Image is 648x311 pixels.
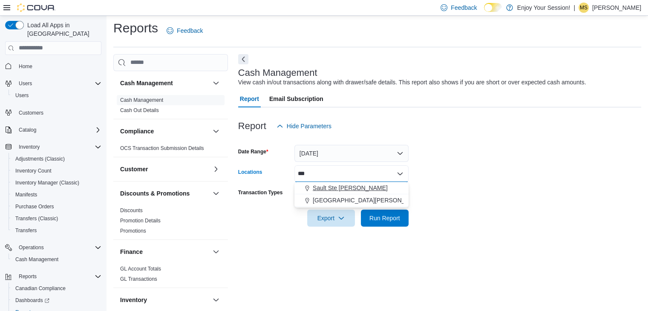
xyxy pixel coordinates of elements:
[15,242,101,253] span: Operations
[15,297,49,304] span: Dashboards
[120,107,159,113] a: Cash Out Details
[12,190,101,200] span: Manifests
[113,20,158,37] h1: Reports
[120,79,209,87] button: Cash Management
[238,68,317,78] h3: Cash Management
[120,145,204,151] a: OCS Transaction Submission Details
[120,207,143,214] span: Discounts
[9,89,105,101] button: Users
[113,95,228,119] div: Cash Management
[15,167,52,174] span: Inventory Count
[9,165,105,177] button: Inventory Count
[15,271,101,282] span: Reports
[12,190,40,200] a: Manifests
[113,264,228,288] div: Finance
[2,271,105,282] button: Reports
[294,145,409,162] button: [DATE]
[24,21,101,38] span: Load All Apps in [GEOGRAPHIC_DATA]
[579,3,589,13] div: Melissa Sampson
[238,121,266,131] h3: Report
[120,276,157,282] a: GL Transactions
[2,141,105,153] button: Inventory
[211,247,221,257] button: Finance
[517,3,570,13] p: Enjoy Your Session!
[313,184,388,192] span: Sault Ste [PERSON_NAME]
[15,125,101,135] span: Catalog
[2,107,105,119] button: Customers
[9,177,105,189] button: Inventory Manager (Classic)
[12,154,101,164] span: Adjustments (Classic)
[19,273,37,280] span: Reports
[238,78,586,87] div: View cash in/out transactions along with drawer/safe details. This report also shows if you are s...
[269,90,323,107] span: Email Subscription
[12,202,101,212] span: Purchase Orders
[9,282,105,294] button: Canadian Compliance
[12,166,101,176] span: Inventory Count
[120,97,163,103] a: Cash Management
[120,189,209,198] button: Discounts & Promotions
[211,126,221,136] button: Compliance
[12,283,101,294] span: Canadian Compliance
[2,242,105,253] button: Operations
[15,78,35,89] button: Users
[12,90,101,101] span: Users
[120,217,161,224] span: Promotion Details
[361,210,409,227] button: Run Report
[9,253,105,265] button: Cash Management
[15,191,37,198] span: Manifests
[273,118,335,135] button: Hide Parameters
[17,3,55,12] img: Cova
[15,78,101,89] span: Users
[15,227,37,234] span: Transfers
[307,210,355,227] button: Export
[120,127,154,135] h3: Compliance
[120,228,146,234] a: Promotions
[120,189,190,198] h3: Discounts & Promotions
[12,295,53,305] a: Dashboards
[287,122,331,130] span: Hide Parameters
[238,189,282,196] label: Transaction Types
[120,218,161,224] a: Promotion Details
[9,153,105,165] button: Adjustments (Classic)
[120,266,161,272] a: GL Account Totals
[19,80,32,87] span: Users
[120,296,209,304] button: Inventory
[12,254,62,265] a: Cash Management
[12,178,83,188] a: Inventory Manager (Classic)
[15,108,47,118] a: Customers
[12,213,101,224] span: Transfers (Classic)
[120,276,157,282] span: GL Transactions
[211,164,221,174] button: Customer
[9,225,105,236] button: Transfers
[120,79,173,87] h3: Cash Management
[238,148,268,155] label: Date Range
[120,207,143,213] a: Discounts
[451,3,477,12] span: Feedback
[12,178,101,188] span: Inventory Manager (Classic)
[294,182,409,207] div: Choose from the following options
[240,90,259,107] span: Report
[15,215,58,222] span: Transfers (Classic)
[312,210,350,227] span: Export
[120,265,161,272] span: GL Account Totals
[120,248,209,256] button: Finance
[294,194,409,207] button: [GEOGRAPHIC_DATA][PERSON_NAME]
[12,202,58,212] a: Purchase Orders
[12,154,68,164] a: Adjustments (Classic)
[15,203,54,210] span: Purchase Orders
[12,90,32,101] a: Users
[120,165,148,173] h3: Customer
[9,201,105,213] button: Purchase Orders
[12,295,101,305] span: Dashboards
[294,182,409,194] button: Sault Ste [PERSON_NAME]
[120,145,204,152] span: OCS Transaction Submission Details
[9,294,105,306] a: Dashboards
[211,78,221,88] button: Cash Management
[580,3,588,13] span: MS
[573,3,575,13] p: |
[238,169,262,176] label: Locations
[369,214,400,222] span: Run Report
[15,142,101,152] span: Inventory
[113,205,228,239] div: Discounts & Promotions
[9,189,105,201] button: Manifests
